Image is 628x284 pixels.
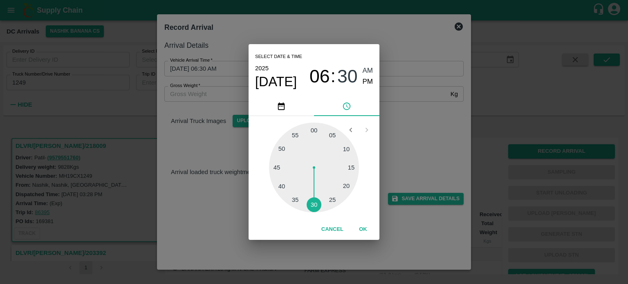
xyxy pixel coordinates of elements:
[331,65,336,87] span: :
[343,122,359,138] button: Open previous view
[363,65,373,76] button: AM
[255,74,297,90] button: [DATE]
[363,76,373,87] button: PM
[310,65,330,87] button: 06
[314,96,379,116] button: pick time
[310,66,330,87] span: 06
[350,222,376,237] button: OK
[337,66,358,87] span: 30
[255,51,302,63] span: Select date & time
[318,222,347,237] button: Cancel
[249,96,314,116] button: pick date
[337,65,358,87] button: 30
[255,63,269,74] button: 2025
